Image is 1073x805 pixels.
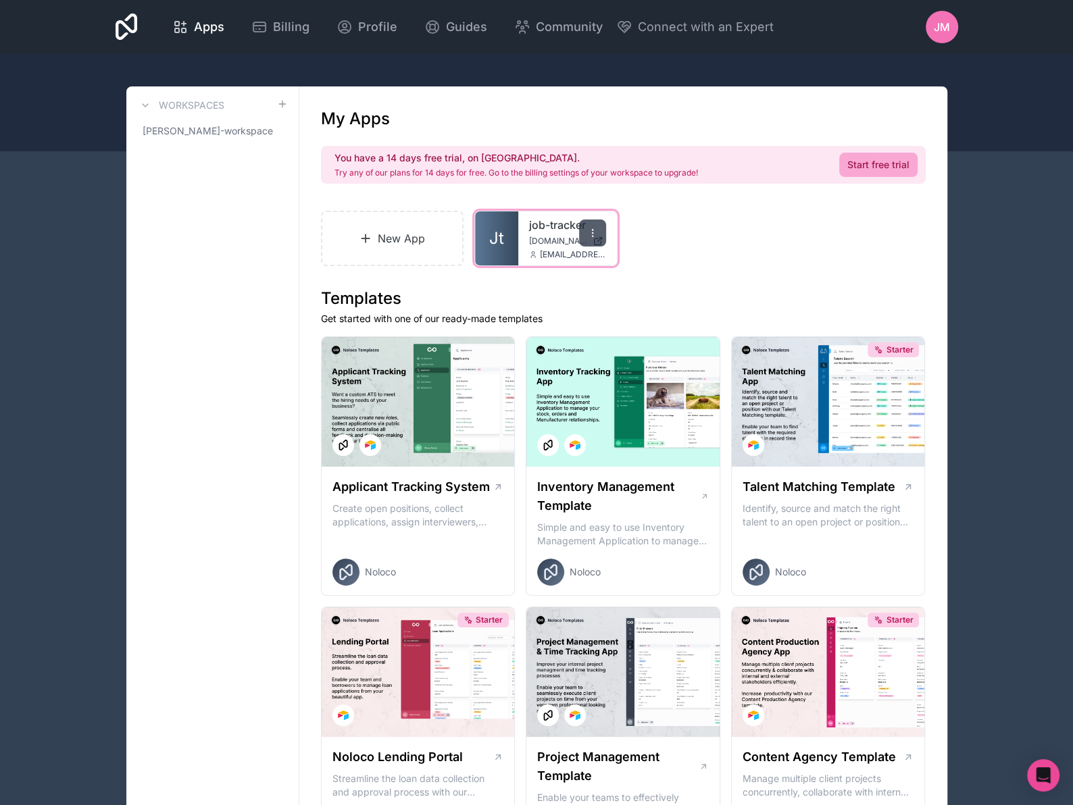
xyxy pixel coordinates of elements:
[570,565,601,579] span: Noloco
[159,99,224,112] h3: Workspaces
[886,615,913,625] span: Starter
[570,440,580,450] img: Airtable Logo
[537,477,699,515] h1: Inventory Management Template
[358,18,397,36] span: Profile
[503,12,614,42] a: Community
[332,772,504,799] p: Streamline the loan data collection and approval process with our Lending Portal template.
[321,312,926,326] p: Get started with one of our ready-made templates
[743,772,914,799] p: Manage multiple client projects concurrently, collaborate with internal and external stakeholders...
[748,440,759,450] img: Airtable Logo
[476,615,503,625] span: Starter
[934,19,950,35] span: JM
[536,18,603,36] span: Community
[529,217,606,233] a: job-tracker
[137,119,288,143] a: [PERSON_NAME]-workspace
[414,12,498,42] a: Guides
[365,565,396,579] span: Noloco
[570,710,580,721] img: Airtable Logo
[775,565,806,579] span: Noloco
[446,18,487,36] span: Guides
[537,748,699,785] h1: Project Management Template
[332,748,463,767] h1: Noloco Lending Portal
[338,710,349,721] img: Airtable Logo
[334,151,698,165] h2: You have a 14 days free trial, on [GEOGRAPHIC_DATA].
[332,502,504,529] p: Create open positions, collect applications, assign interviewers, centralise candidate feedback a...
[137,97,224,113] a: Workspaces
[365,440,376,450] img: Airtable Logo
[529,236,587,246] span: [DOMAIN_NAME]
[143,124,273,138] span: [PERSON_NAME]-workspace
[537,521,709,548] p: Simple and easy to use Inventory Management Application to manage your stock, orders and Manufact...
[743,477,895,496] h1: Talent Matching Template
[326,12,408,42] a: Profile
[194,18,224,36] span: Apps
[334,167,698,178] p: Try any of our plans for 14 days for free. Go to the billing settings of your workspace to upgrade!
[161,12,235,42] a: Apps
[321,108,390,130] h1: My Apps
[273,18,309,36] span: Billing
[1027,759,1059,791] div: Open Intercom Messenger
[321,288,926,309] h1: Templates
[743,502,914,529] p: Identify, source and match the right talent to an open project or position with our Talent Matchi...
[886,344,913,355] span: Starter
[475,211,518,265] a: Jt
[529,236,606,246] a: [DOMAIN_NAME]
[638,18,774,36] span: Connect with an Expert
[540,249,606,260] span: [EMAIL_ADDRESS][DOMAIN_NAME]
[748,710,759,721] img: Airtable Logo
[743,748,896,767] h1: Content Agency Template
[332,477,490,496] h1: Applicant Tracking System
[241,12,320,42] a: Billing
[839,153,918,177] a: Start free trial
[616,18,774,36] button: Connect with an Expert
[489,228,504,249] span: Jt
[321,211,464,266] a: New App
